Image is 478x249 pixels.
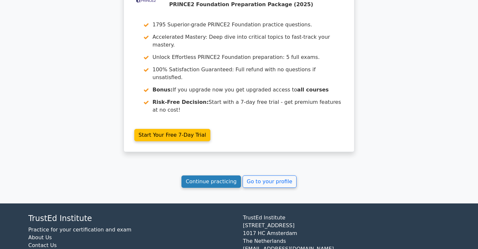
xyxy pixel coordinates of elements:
[181,175,241,188] a: Continue practicing
[28,234,52,241] a: About Us
[28,242,57,248] a: Contact Us
[28,227,131,233] a: Practice for your certification and exam
[243,175,297,188] a: Go to your profile
[134,129,210,141] a: Start Your Free 7-Day Trial
[28,214,235,223] h4: TrustEd Institute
